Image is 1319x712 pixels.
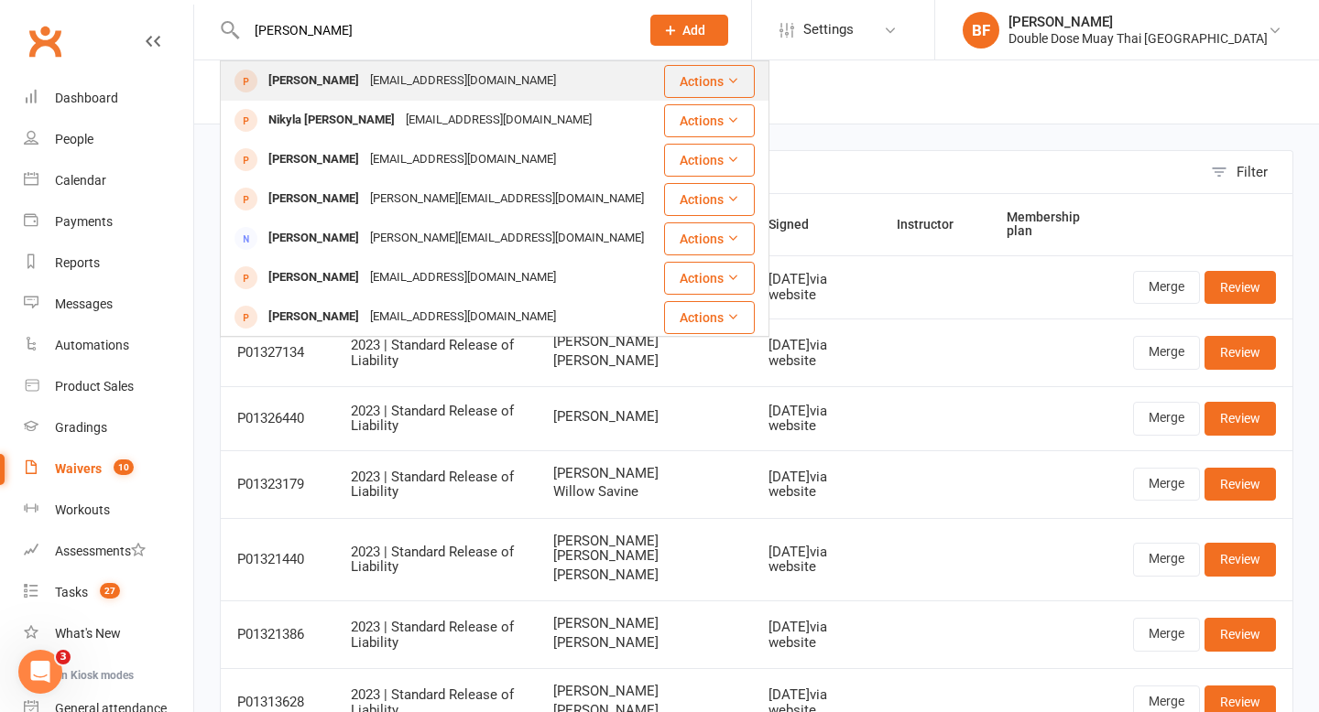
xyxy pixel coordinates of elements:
[24,366,193,407] a: Product Sales
[963,12,999,49] div: BF
[553,567,736,583] span: [PERSON_NAME]
[1133,543,1200,576] a: Merge
[24,284,193,325] a: Messages
[263,68,365,94] div: [PERSON_NAME]
[351,404,520,434] div: 2023 | Standard Release of Liability
[769,338,864,368] div: [DATE] via website
[55,91,118,105] div: Dashboard
[24,201,193,243] a: Payments
[769,545,864,575] div: [DATE] via website
[990,194,1117,255] th: Membership plan
[1205,618,1276,651] a: Review
[24,613,193,654] a: What's New
[241,17,627,43] input: Search...
[24,572,193,613] a: Tasks 27
[55,502,110,517] div: Workouts
[55,173,106,188] div: Calendar
[553,334,736,350] span: [PERSON_NAME]
[664,262,755,295] button: Actions
[351,338,520,368] div: 2023 | Standard Release of Liability
[553,616,736,631] span: [PERSON_NAME]
[769,404,864,434] div: [DATE] via website
[351,545,520,575] div: 2023 | Standard Release of Liability
[553,534,736,564] span: [PERSON_NAME] [PERSON_NAME]
[237,552,318,567] div: P01321440
[55,626,121,641] div: What's New
[55,297,113,311] div: Messages
[237,411,318,426] div: P01326440
[365,186,649,212] div: [PERSON_NAME][EMAIL_ADDRESS][DOMAIN_NAME]
[1133,618,1200,651] a: Merge
[55,379,134,394] div: Product Sales
[365,146,561,173] div: [EMAIL_ADDRESS][DOMAIN_NAME]
[351,620,520,650] div: 2023 | Standard Release of Liability
[24,160,193,201] a: Calendar
[1205,402,1276,435] a: Review
[1205,336,1276,369] a: Review
[237,695,318,710] div: P01313628
[553,484,736,500] span: Willow Savine
[664,301,755,334] button: Actions
[1202,151,1292,193] button: Filter
[100,583,120,599] span: 27
[1133,336,1200,369] a: Merge
[1008,14,1268,30] div: [PERSON_NAME]
[664,222,755,255] button: Actions
[365,225,649,252] div: [PERSON_NAME][EMAIL_ADDRESS][DOMAIN_NAME]
[1205,468,1276,501] a: Review
[55,132,93,146] div: People
[769,272,864,302] div: [DATE] via website
[263,304,365,330] div: [PERSON_NAME]
[24,325,193,366] a: Automations
[664,183,755,216] button: Actions
[553,466,736,481] span: [PERSON_NAME]
[769,217,829,232] span: Signed
[24,407,193,448] a: Gradings
[650,15,728,46] button: Add
[55,420,107,435] div: Gradings
[769,213,829,235] button: Signed
[553,353,736,369] span: [PERSON_NAME]
[351,469,520,500] div: 2023 | Standard Release of Liability
[1008,30,1268,47] div: Double Dose Muay Thai [GEOGRAPHIC_DATA]
[769,469,864,500] div: [DATE] via website
[22,18,68,64] a: Clubworx
[1237,161,1268,183] div: Filter
[553,635,736,651] span: [PERSON_NAME]
[237,345,318,361] div: P01327134
[1133,468,1200,501] a: Merge
[897,213,974,235] button: Instructor
[237,627,318,642] div: P01321386
[263,264,365,291] div: [PERSON_NAME]
[682,23,705,38] span: Add
[56,650,71,664] span: 3
[24,243,193,284] a: Reports
[263,146,365,173] div: [PERSON_NAME]
[55,544,146,558] div: Assessments
[114,459,134,475] span: 10
[18,650,62,694] iframe: Intercom live chat
[24,448,193,490] a: Waivers 10
[553,409,736,425] span: [PERSON_NAME]
[55,585,88,599] div: Tasks
[553,684,736,699] span: [PERSON_NAME]
[24,531,193,572] a: Assessments
[263,107,400,134] div: Nikyla [PERSON_NAME]
[263,225,365,252] div: [PERSON_NAME]
[1205,543,1276,576] a: Review
[400,107,597,134] div: [EMAIL_ADDRESS][DOMAIN_NAME]
[664,104,755,137] button: Actions
[664,144,755,177] button: Actions
[55,338,129,352] div: Automations
[365,304,561,330] div: [EMAIL_ADDRESS][DOMAIN_NAME]
[263,186,365,212] div: [PERSON_NAME]
[55,214,113,229] div: Payments
[897,217,974,232] span: Instructor
[365,264,561,291] div: [EMAIL_ADDRESS][DOMAIN_NAME]
[24,490,193,531] a: Workouts
[1133,271,1200,304] a: Merge
[24,78,193,119] a: Dashboard
[55,461,102,476] div: Waivers
[769,620,864,650] div: [DATE] via website
[664,65,755,98] button: Actions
